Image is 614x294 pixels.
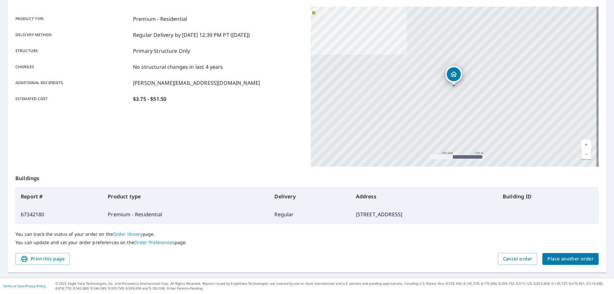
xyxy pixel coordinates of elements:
p: [PERSON_NAME][EMAIL_ADDRESS][DOMAIN_NAME] [133,79,260,87]
span: Print this page [20,255,65,263]
p: Changes [15,63,130,71]
p: Estimated cost [15,95,130,103]
button: Cancel order [498,253,538,265]
p: Additional recipients [15,79,130,87]
td: [STREET_ADDRESS] [351,205,498,223]
p: Structure [15,47,130,55]
p: Primary Structure Only [133,47,190,55]
th: Delivery [269,187,350,205]
button: Print this page [15,253,70,265]
a: Current Level 17, Zoom Out [581,149,591,159]
p: Delivery method [15,31,130,39]
th: Building ID [498,187,598,205]
td: Premium - Residential [103,205,269,223]
span: Cancel order [503,255,532,263]
p: You can update and set your order preferences on the page. [15,240,599,245]
p: Premium - Residential [133,15,187,23]
p: No structural changes in last 4 years [133,63,223,71]
p: Regular Delivery by [DATE] 12:39 PM PT ([DATE]) [133,31,250,39]
p: | [3,284,46,288]
td: 67342180 [16,205,103,223]
th: Address [351,187,498,205]
p: Buildings [15,167,599,187]
div: Dropped pin, building 1, Residential property, 17883 SW 13th St Pembroke Pines, FL 33029-4914 [445,66,462,86]
a: Order History [113,231,143,237]
a: Terms of Use [3,284,23,288]
p: © 2025 Eagle View Technologies, Inc. and Pictometry International Corp. All Rights Reserved. Repo... [55,281,611,291]
span: Place another order [547,255,594,263]
a: Current Level 17, Zoom In [581,140,591,149]
p: You can track the status of your order on the page. [15,231,599,237]
td: Regular [269,205,350,223]
p: Product type [15,15,130,23]
a: Order Preferences [134,239,175,245]
a: Privacy Policy [25,284,46,288]
p: $3.75 - $51.50 [133,95,166,103]
button: Place another order [542,253,599,265]
th: Product type [103,187,269,205]
th: Report # [16,187,103,205]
